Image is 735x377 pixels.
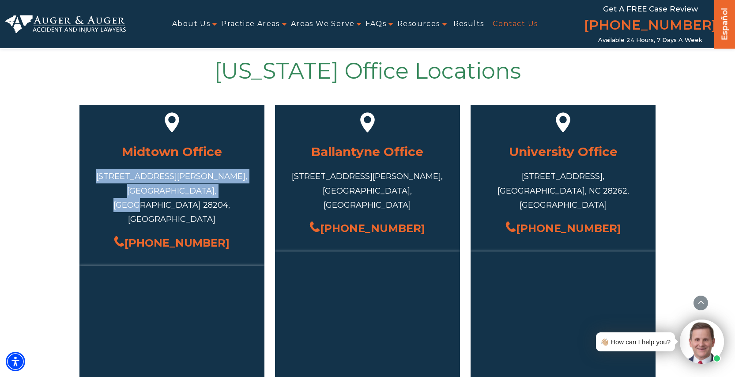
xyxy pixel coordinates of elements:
[114,233,230,252] a: [PHONE_NUMBER]
[680,320,724,364] img: Intaker widget Avatar
[291,14,355,34] a: Areas We Serve
[693,295,709,311] button: scroll to up
[397,14,440,34] a: Resources
[484,141,642,163] h3: University Office
[584,15,716,37] a: [PHONE_NUMBER]
[505,219,621,238] a: [PHONE_NUMBER]
[366,14,386,34] a: FAQs
[600,336,671,348] div: 👋🏼 How can I help you?
[288,141,447,163] h3: Ballantyne Office
[598,37,702,44] span: Available 24 Hours, 7 Days a Week
[93,141,251,163] h3: Midtown Office
[603,4,698,13] span: Get a FREE Case Review
[6,352,25,371] div: Accessibility Menu
[484,169,642,212] div: [STREET_ADDRESS], [GEOGRAPHIC_DATA], NC 28262, [GEOGRAPHIC_DATA]
[93,169,251,227] div: [STREET_ADDRESS][PERSON_NAME], [GEOGRAPHIC_DATA], [GEOGRAPHIC_DATA] 28204, [GEOGRAPHIC_DATA]
[5,15,126,34] img: Auger & Auger Accident and Injury Lawyers Logo
[493,14,538,34] a: Contact Us
[79,56,656,87] h2: [US_STATE] Office Locations
[172,14,210,34] a: About Us
[288,169,447,212] div: [STREET_ADDRESS][PERSON_NAME], [GEOGRAPHIC_DATA], [GEOGRAPHIC_DATA]
[453,14,484,34] a: Results
[309,219,425,238] a: [PHONE_NUMBER]
[221,14,280,34] a: Practice Areas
